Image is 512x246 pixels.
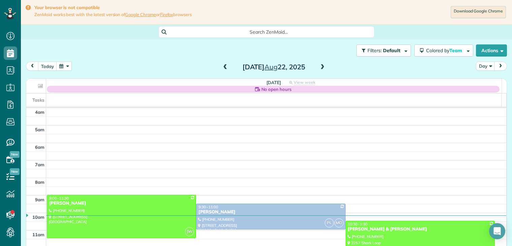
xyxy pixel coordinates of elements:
[232,63,316,71] h2: [DATE] 22, 2025
[32,232,44,237] span: 11am
[353,44,411,57] a: Filters: Default
[38,62,57,71] button: today
[32,214,44,220] span: 10am
[49,196,69,201] span: 9:00 - 11:30
[160,12,173,17] a: Firefox
[35,144,44,150] span: 6am
[264,63,278,71] span: Aug
[367,47,382,54] span: Filters:
[10,168,20,175] span: New
[35,179,44,185] span: 8am
[449,47,463,54] span: Team
[125,12,156,17] a: Google Chrome
[489,223,505,239] div: Open Intercom Messenger
[10,151,20,158] span: New
[49,201,194,206] div: [PERSON_NAME]
[35,162,44,167] span: 7am
[266,80,281,85] span: [DATE]
[35,109,44,115] span: 4am
[294,80,315,85] span: View week
[356,44,411,57] button: Filters: Default
[34,5,192,10] strong: Your browser is not compatible
[494,62,507,71] button: next
[348,222,367,226] span: 10:30 - 1:30
[451,6,506,18] a: Download Google Chrome
[35,197,44,202] span: 9am
[32,97,44,103] span: Tasks
[414,44,473,57] button: Colored byTeam
[334,218,344,227] span: MD
[198,205,218,209] span: 9:30 - 11:00
[348,226,493,232] div: [PERSON_NAME] & [PERSON_NAME]
[325,218,334,227] span: PL
[198,209,343,215] div: [PERSON_NAME]
[426,47,465,54] span: Colored by
[476,44,507,57] button: Actions
[35,127,44,132] span: 5am
[476,62,495,71] button: Day
[383,47,401,54] span: Default
[185,227,194,236] span: JW
[34,12,192,17] span: ZenMaid works best with the latest version of or browsers
[261,86,292,93] span: No open hours
[26,62,39,71] button: prev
